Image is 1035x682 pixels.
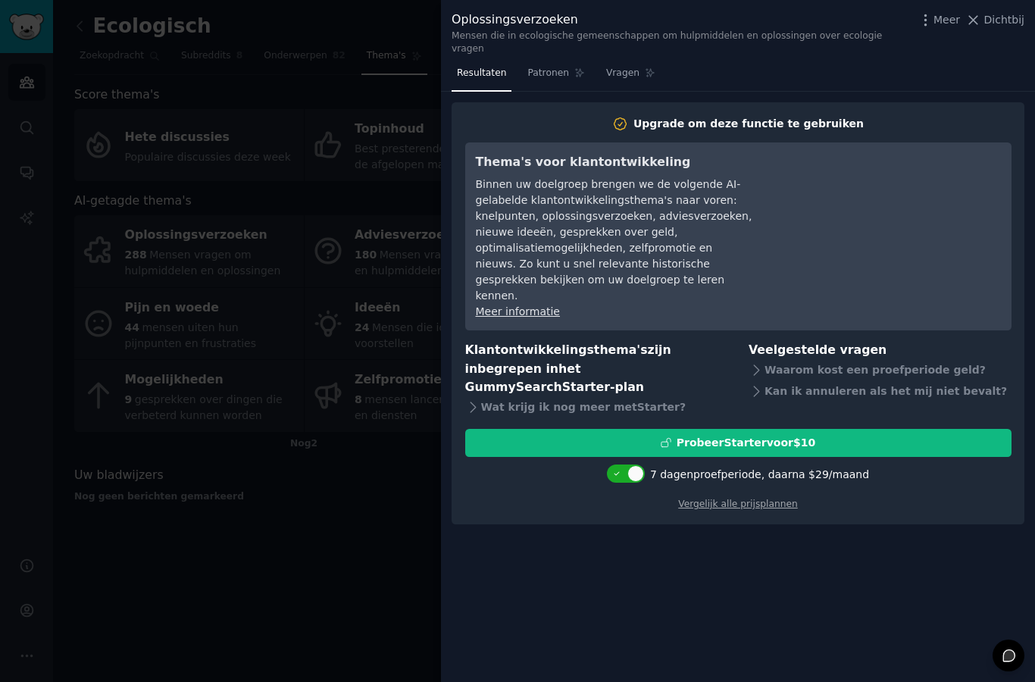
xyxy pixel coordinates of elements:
font: Veelgestelde vragen [749,343,886,357]
font: Starter [562,380,610,394]
a: Vergelijk alle prijsplannen [678,499,798,509]
font: proefperiode, daarna $ [693,468,815,480]
font: Klantontwikkelingsthema's [465,343,648,357]
a: Patronen [522,61,589,92]
font: Starter [637,401,680,413]
button: Meer [918,12,960,28]
button: ProbeerStartervoor$10 [465,429,1012,457]
font: Vragen [606,67,639,78]
iframe: YouTube-videospeler [774,153,1001,267]
button: Dichtbij [965,12,1024,28]
font: $10 [793,436,815,449]
font: Wat krijg ik nog meer met [481,401,637,413]
font: 7 dagen [650,468,693,480]
font: zijn inbegrepen in [465,343,671,376]
font: het GummySearch [465,361,581,395]
font: Resultaten [457,67,506,78]
font: Upgrade om deze functie te gebruiken [633,117,864,130]
a: Resultaten [452,61,511,92]
font: Oplossingsverzoeken [452,12,578,27]
font: ? [680,401,686,413]
font: Patronen [527,67,568,78]
font: 29 [815,468,829,480]
font: Mensen die in ecologische gemeenschappen om hulpmiddelen en oplossingen over ecologie vragen [452,30,882,55]
font: voor [767,436,793,449]
font: Meer [933,14,960,26]
a: Meer informatie [476,305,561,318]
font: -plan [610,380,644,394]
font: /maand [829,468,869,480]
font: Waarom kost een proefperiode geld? [765,364,986,376]
font: Binnen uw doelgroep brengen we de volgende AI-gelabelde klantontwikkelingsthema's naar voren: kne... [476,178,752,302]
a: Vragen [601,61,661,92]
font: Probeer [677,436,724,449]
font: Thema's voor klantontwikkeling [476,155,691,169]
font: Kan ik annuleren als het mij niet bevalt? [765,385,1007,397]
font: Dichtbij [984,14,1024,26]
font: Starter [724,436,766,449]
